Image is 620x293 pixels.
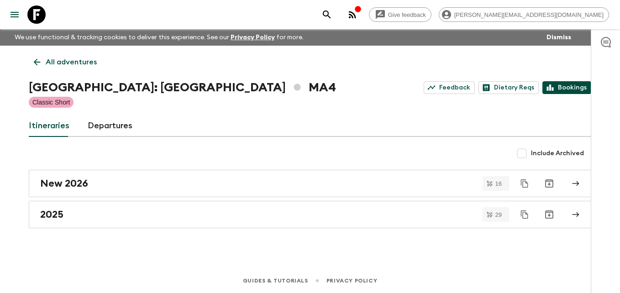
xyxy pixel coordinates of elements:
[318,5,336,24] button: search adventures
[424,81,475,94] a: Feedback
[478,81,539,94] a: Dietary Reqs
[29,201,591,228] a: 2025
[383,11,431,18] span: Give feedback
[29,170,591,197] a: New 2026
[516,175,533,192] button: Duplicate
[5,5,24,24] button: menu
[29,115,69,137] a: Itineraries
[40,209,63,220] h2: 2025
[88,115,132,137] a: Departures
[439,7,609,22] div: [PERSON_NAME][EMAIL_ADDRESS][DOMAIN_NAME]
[542,81,591,94] a: Bookings
[29,78,336,97] h1: [GEOGRAPHIC_DATA]: [GEOGRAPHIC_DATA] MA4
[449,11,609,18] span: [PERSON_NAME][EMAIL_ADDRESS][DOMAIN_NAME]
[243,276,308,286] a: Guides & Tutorials
[46,57,97,68] p: All adventures
[11,29,307,46] p: We use functional & tracking cookies to deliver this experience. See our for more.
[516,206,533,223] button: Duplicate
[540,205,558,224] button: Archive
[490,181,507,187] span: 16
[544,31,573,44] button: Dismiss
[490,212,507,218] span: 29
[231,34,275,41] a: Privacy Policy
[531,149,584,158] span: Include Archived
[29,53,102,71] a: All adventures
[540,174,558,193] button: Archive
[369,7,431,22] a: Give feedback
[32,98,70,107] p: Classic Short
[40,178,88,189] h2: New 2026
[326,276,377,286] a: Privacy Policy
